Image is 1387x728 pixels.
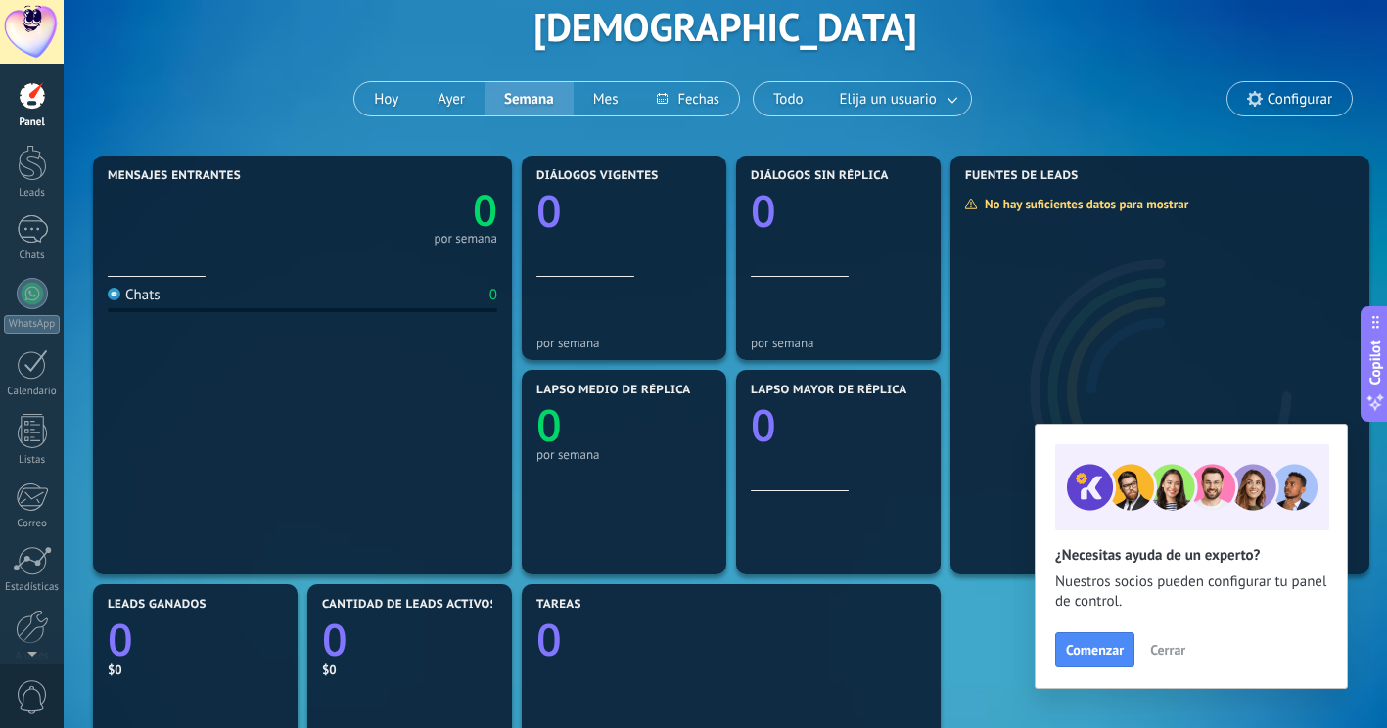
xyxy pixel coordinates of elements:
[4,315,60,334] div: WhatsApp
[836,86,941,113] span: Elija un usuario
[536,384,691,397] span: Lapso medio de réplica
[1141,635,1194,664] button: Cerrar
[473,180,497,239] text: 0
[418,82,485,115] button: Ayer
[108,286,161,304] div: Chats
[322,661,497,678] div: $0
[108,169,241,183] span: Mensajes entrantes
[536,395,562,455] text: 0
[489,286,497,304] div: 0
[536,169,659,183] span: Diálogos vigentes
[302,180,497,239] a: 0
[4,454,61,467] div: Listas
[536,610,926,669] a: 0
[1066,643,1124,657] span: Comenzar
[1055,546,1327,565] h2: ¿Necesitas ayuda de un experto?
[322,598,497,612] span: Cantidad de leads activos
[4,581,61,594] div: Estadísticas
[108,610,133,669] text: 0
[1150,643,1185,657] span: Cerrar
[108,661,283,678] div: $0
[485,82,574,115] button: Semana
[4,518,61,530] div: Correo
[4,187,61,200] div: Leads
[536,336,712,350] div: por semana
[108,598,207,612] span: Leads ganados
[4,116,61,129] div: Panel
[751,384,906,397] span: Lapso mayor de réplica
[1268,91,1332,108] span: Configurar
[1365,341,1385,386] span: Copilot
[434,234,497,244] div: por semana
[637,82,738,115] button: Fechas
[1055,632,1134,667] button: Comenzar
[536,447,712,462] div: por semana
[754,82,823,115] button: Todo
[4,386,61,398] div: Calendario
[751,169,889,183] span: Diálogos sin réplica
[751,395,776,455] text: 0
[574,82,638,115] button: Mes
[536,181,562,241] text: 0
[354,82,418,115] button: Hoy
[1055,572,1327,612] span: Nuestros socios pueden configurar tu panel de control.
[536,598,581,612] span: Tareas
[751,181,776,241] text: 0
[965,169,1079,183] span: Fuentes de leads
[4,250,61,262] div: Chats
[536,610,562,669] text: 0
[823,82,971,115] button: Elija un usuario
[108,288,120,300] img: Chats
[322,610,497,669] a: 0
[964,196,1202,212] div: No hay suficientes datos para mostrar
[751,336,926,350] div: por semana
[322,610,347,669] text: 0
[108,610,283,669] a: 0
